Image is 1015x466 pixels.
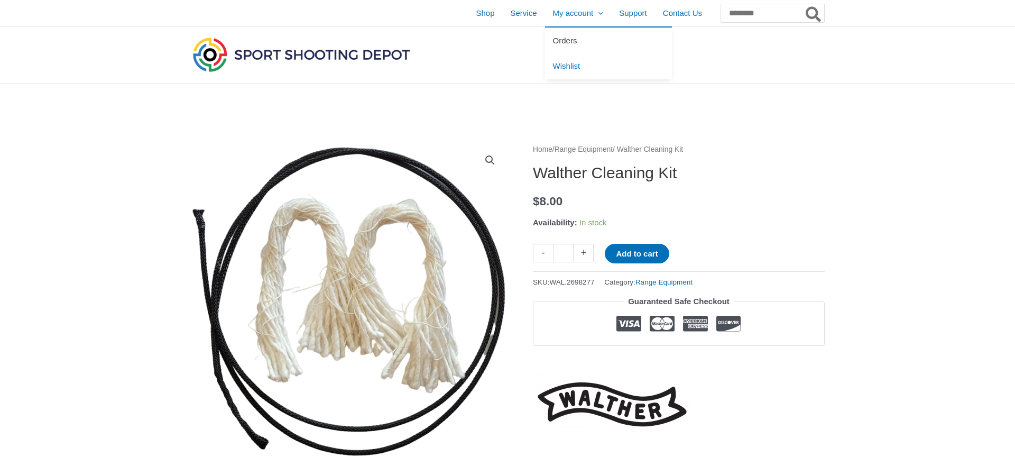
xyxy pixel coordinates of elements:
[804,4,824,22] button: Search
[574,244,594,262] a: +
[605,244,669,263] button: Add to cart
[533,143,825,157] nav: Breadcrumb
[635,278,693,286] a: Range Equipment
[533,374,691,434] a: Walther
[624,294,734,309] legend: Guaranteed Safe Checkout
[190,35,412,74] img: Sport Shooting Depot
[555,145,613,153] a: Range Equipment
[550,278,595,286] span: WAL.2698277
[481,151,500,170] a: View full-screen image gallery
[533,195,562,208] bdi: 8.00
[533,244,553,262] a: -
[579,218,607,227] span: In stock
[553,36,577,45] span: Orders
[533,163,825,182] h1: Walther Cleaning Kit
[533,276,595,289] span: SKU:
[545,53,672,79] a: Wishlist
[553,244,574,262] input: Product quantity
[533,195,540,208] span: $
[545,28,672,53] a: Orders
[604,276,693,289] span: Category:
[533,218,577,227] span: Availability:
[553,61,580,70] span: Wishlist
[533,354,825,367] iframe: Customer reviews powered by Trustpilot
[533,145,552,153] a: Home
